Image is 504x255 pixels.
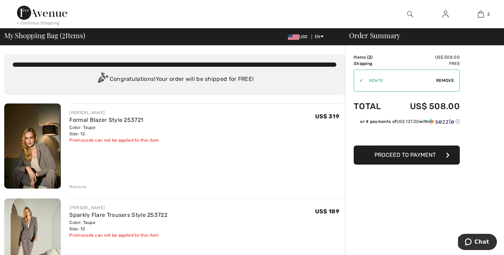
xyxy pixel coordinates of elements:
img: 1ère Avenue [17,6,67,20]
div: or 4 payments of with [360,118,460,125]
a: Sparkly Flare Trousers Style 253722 [69,212,167,218]
div: Remove [69,184,87,190]
td: Items ( ) [354,54,391,60]
td: Total [354,94,391,118]
img: My Info [442,10,448,18]
span: Remove [436,77,454,84]
div: Order Summary [341,32,500,39]
a: 2 [463,10,498,18]
td: Shipping [354,60,391,67]
a: Formal Blazer Style 253721 [69,117,143,123]
input: Promo code [363,70,436,91]
div: Promocode can not be applied to this item [69,232,167,238]
div: Color: Taupe Size: 12 [69,219,167,232]
span: 2 [487,11,490,17]
div: [PERSON_NAME] [69,109,159,116]
div: Congratulations! Your order will be shipped for FREE! [13,72,336,87]
div: or 4 payments ofUS$ 127.00withSezzle Click to learn more about Sezzle [354,118,460,127]
img: My Bag [478,10,484,18]
div: [PERSON_NAME] [69,204,167,211]
img: search the website [407,10,413,18]
div: ✔ [354,77,363,84]
div: Promocode can not be applied to this item [69,137,159,143]
img: Congratulation2.svg [95,72,110,87]
td: US$ 508.00 [391,54,460,60]
span: 2 [369,55,371,60]
div: < Continue Shopping [17,20,60,26]
img: US Dollar [288,34,299,40]
span: USD [288,34,311,39]
span: US$ 189 [315,208,339,215]
td: US$ 508.00 [391,94,460,118]
span: 2 [62,30,65,39]
span: US$ 127.00 [396,119,419,124]
span: Proceed to Payment [375,152,436,158]
iframe: Opens a widget where you can chat to one of our agents [458,234,497,251]
span: EN [315,34,324,39]
span: My Shopping Bag ( Items) [4,32,85,39]
a: Sign In [437,10,454,19]
img: Formal Blazer Style 253721 [4,103,61,189]
button: Proceed to Payment [354,146,460,165]
img: Sezzle [429,118,454,125]
div: Color: Taupe Size: 12 [69,124,159,137]
span: US$ 319 [315,113,339,120]
td: Free [391,60,460,67]
iframe: PayPal-paypal [354,127,460,143]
